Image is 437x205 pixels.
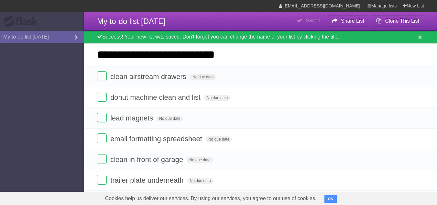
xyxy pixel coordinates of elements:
[341,18,364,24] b: Share List
[206,136,232,142] span: No due date
[110,155,185,164] span: clean in front of garage
[190,74,216,80] span: No due date
[306,18,320,23] b: Saved
[204,95,230,101] span: No due date
[157,116,183,121] span: No due date
[97,71,107,81] label: Done
[110,93,202,101] span: donut machine clean and list
[327,15,369,27] button: Share List
[97,92,107,102] label: Done
[324,195,337,203] button: OK
[187,178,213,184] span: No due date
[110,135,204,143] span: email formatting spreadsheet
[97,154,107,164] label: Done
[84,31,437,43] div: Success! Your new list was saved. Don't forget you can change the name of your list by clicking t...
[110,176,185,184] span: trailer plate underneath
[110,114,155,122] span: lead magnets
[97,133,107,143] label: Done
[110,73,188,81] span: clean airstream drawers
[385,18,419,24] b: Clone This List
[97,113,107,122] label: Done
[99,192,323,205] span: Cookies help us deliver our services. By using our services, you agree to our use of cookies.
[3,16,42,28] div: Flask
[371,15,424,27] button: Clone This List
[97,175,107,185] label: Done
[97,17,166,26] span: My to-do list [DATE]
[187,157,213,163] span: No due date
